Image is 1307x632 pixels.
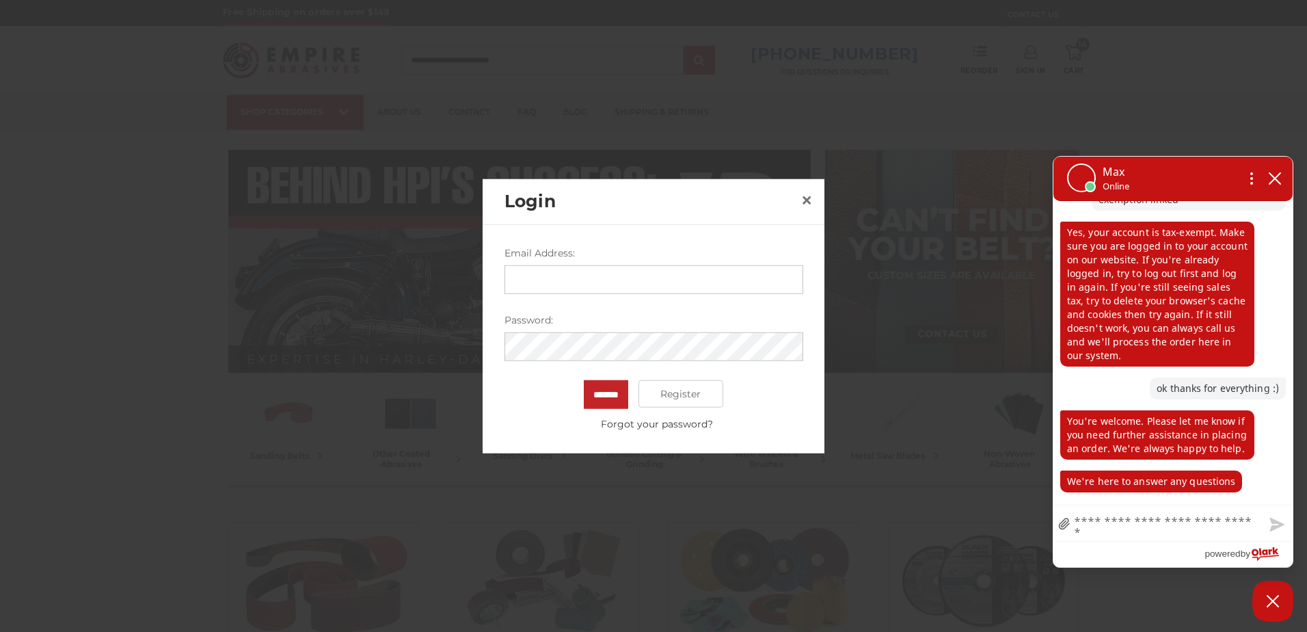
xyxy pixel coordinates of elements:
[1258,510,1293,541] button: Send message
[1204,542,1293,567] a: Powered by Olark
[1150,378,1286,399] p: ok thanks for everything :)
[1204,545,1240,562] span: powered
[638,380,724,408] a: Register
[1053,508,1075,541] a: file upload
[800,186,813,213] span: ×
[1060,410,1254,460] p: You're welcome. Please let me know if you need further assistance in placing an order. We're alwa...
[1239,167,1264,190] button: Open chat options menu
[504,246,803,261] label: Email Address:
[1103,180,1129,193] p: Online
[1060,222,1254,367] p: Yes, your account is tax-exempt. Make sure you are logged in to your account on our website. If y...
[796,189,818,211] a: Close
[1264,168,1286,189] button: close chatbox
[1053,156,1293,568] div: olark chatbox
[504,313,803,328] label: Password:
[511,417,803,432] a: Forgot your password?
[1241,545,1250,562] span: by
[504,189,796,215] h2: Login
[1060,471,1242,492] p: We're here to answer any questions
[1053,201,1293,505] div: chat
[1103,163,1129,180] p: Max
[1252,581,1293,622] button: Close Chatbox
